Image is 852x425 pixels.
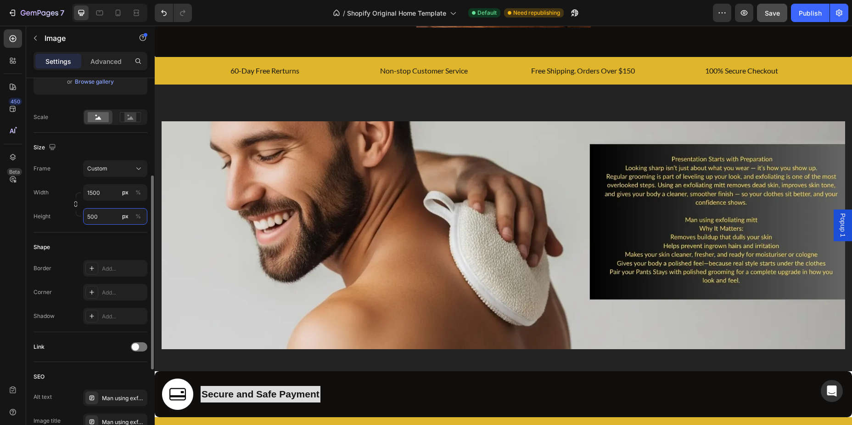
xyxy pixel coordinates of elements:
div: Border [34,264,51,272]
span: Save [765,9,780,17]
div: Add... [102,265,145,273]
div: Browse gallery [75,78,114,86]
button: 7 [4,4,68,22]
div: Beta [7,168,22,176]
div: Image title [34,417,61,425]
p: Secure and Safe Payment [47,361,165,376]
label: Frame [34,164,50,173]
span: Default [477,9,497,17]
div: Shape [34,243,50,251]
p: 7 [60,7,64,18]
button: Browse gallery [74,77,114,86]
button: px [133,211,144,222]
span: or [67,76,73,87]
div: Publish [799,8,822,18]
div: px [122,212,129,221]
img: Alt Image [7,353,39,384]
span: Need republishing [513,9,560,17]
div: Shadow [34,312,55,320]
p: Advanced [90,57,122,66]
div: 450 [9,98,22,105]
p: Image [45,33,123,44]
img: man using exfoliating mitt [7,96,690,323]
iframe: Design area [155,26,852,425]
p: 60-Day Free Rerturns [35,40,185,51]
button: % [120,187,131,198]
div: Add... [102,289,145,297]
button: % [120,211,131,222]
div: Scale [34,113,48,121]
span: / [343,8,345,18]
button: px [133,187,144,198]
button: Publish [791,4,830,22]
p: 100% Secure Checkout [512,40,662,51]
div: px [122,188,129,197]
label: Width [34,188,49,197]
div: SEO [34,373,45,381]
span: Custom [87,164,107,173]
div: Link [34,343,45,351]
div: Add... [102,312,145,321]
span: Popup 1 [684,187,693,211]
span: Shopify Original Home Template [347,8,446,18]
p: Settings [45,57,71,66]
div: Corner [34,288,52,296]
div: Alt text [34,393,52,401]
input: px% [83,184,147,201]
div: % [135,188,141,197]
div: Size [34,142,58,154]
p: Free Shipping. Orders Over $150 [353,40,503,51]
div: Open Intercom Messenger [821,380,843,402]
div: Man using exfoliating mitt [102,394,145,402]
button: Save [757,4,787,22]
input: px% [83,208,147,225]
div: Undo/Redo [155,4,192,22]
p: Non-stop Customer Service [194,40,344,51]
div: % [135,212,141,221]
label: Height [34,212,50,221]
button: Custom [83,160,147,177]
